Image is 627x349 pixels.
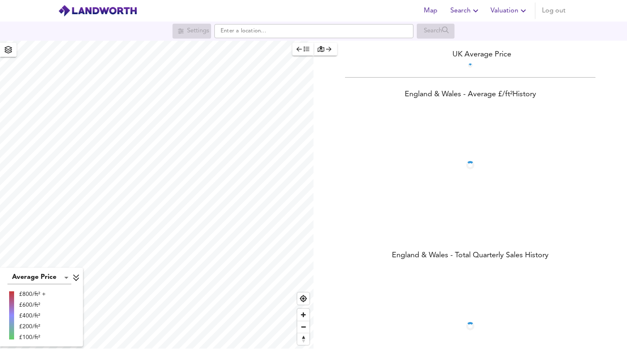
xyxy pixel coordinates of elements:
[447,2,484,19] button: Search
[214,24,413,38] input: Enter a location...
[417,24,454,39] div: Search for a location first or explore the map
[420,5,440,17] span: Map
[313,250,627,262] div: England & Wales - Total Quarterly Sales History
[297,309,309,321] button: Zoom in
[19,290,46,298] div: £800/ft² +
[491,5,528,17] span: Valuation
[19,322,46,331] div: £200/ft²
[417,2,444,19] button: Map
[19,301,46,309] div: £600/ft²
[297,321,309,333] span: Zoom out
[7,271,71,284] div: Average Price
[297,293,309,305] button: Find my location
[539,2,569,19] button: Log out
[487,2,532,19] button: Valuation
[58,5,137,17] img: logo
[313,89,627,101] div: England & Wales - Average £/ ft² History
[19,312,46,320] div: £400/ft²
[297,333,309,345] span: Reset bearing to north
[542,5,566,17] span: Log out
[19,333,46,342] div: £100/ft²
[450,5,481,17] span: Search
[297,321,309,333] button: Zoom out
[173,24,211,39] div: Search for a location first or explore the map
[313,49,627,60] div: UK Average Price
[297,333,309,345] button: Reset bearing to north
